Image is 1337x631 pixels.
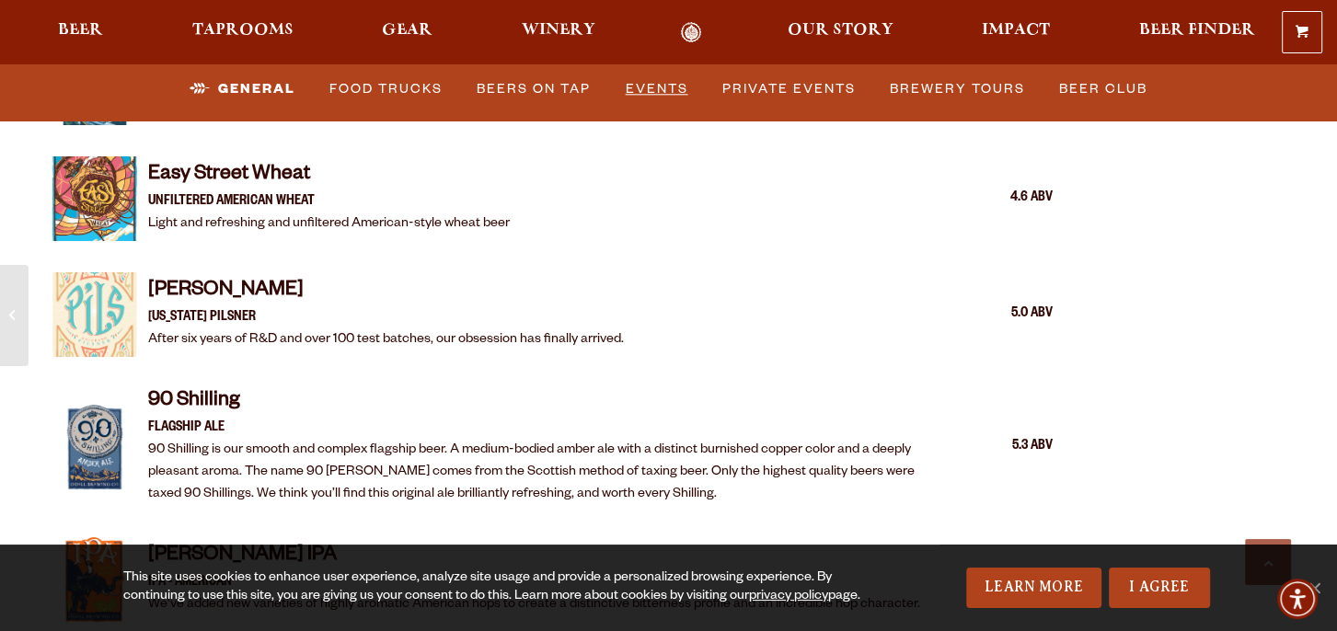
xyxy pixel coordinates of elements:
[52,272,137,357] img: Item Thumbnail
[982,23,1050,38] span: Impact
[970,22,1062,43] a: Impact
[123,569,870,606] div: This site uses cookies to enhance user experience, analyze site usage and provide a personalized ...
[148,388,951,418] h4: 90 Shilling
[148,329,624,351] p: After six years of R&D and over 100 test batches, our obsession has finally arrived.
[1052,69,1155,111] a: Beer Club
[966,568,1101,608] a: Learn More
[1109,568,1210,608] a: I Agree
[192,23,294,38] span: Taprooms
[961,303,1053,327] div: 5.0 ABV
[510,22,607,43] a: Winery
[656,22,725,43] a: Odell Home
[882,69,1032,111] a: Brewery Tours
[148,213,510,235] p: Light and refreshing and unfiltered American-style wheat beer
[749,590,828,604] a: privacy policy
[1139,23,1255,38] span: Beer Finder
[148,191,510,213] p: UNFILTERED AMERICAN WHEAT
[382,23,432,38] span: Gear
[961,435,1053,459] div: 5.3 ABV
[148,278,624,307] h4: [PERSON_NAME]
[1245,539,1291,585] a: Scroll to top
[148,162,510,191] h4: Easy Street Wheat
[469,69,598,111] a: Beers on Tap
[52,156,137,241] img: Item Thumbnail
[715,69,863,111] a: Private Events
[148,418,951,440] p: FLAGSHIP ALE
[52,537,137,622] img: Item Thumbnail
[182,69,303,111] a: General
[148,440,951,506] p: 90 Shilling is our smooth and complex flagship beer. A medium-bodied amber ale with a distinct bu...
[370,22,444,43] a: Gear
[58,23,103,38] span: Beer
[322,69,450,111] a: Food Trucks
[180,22,305,43] a: Taprooms
[148,543,920,572] h4: [PERSON_NAME] IPA
[776,22,905,43] a: Our Story
[148,307,624,329] p: [US_STATE] PILSNER
[1277,579,1318,619] div: Accessibility Menu
[52,405,137,489] img: Item Thumbnail
[788,23,893,38] span: Our Story
[1127,22,1267,43] a: Beer Finder
[46,22,115,43] a: Beer
[522,23,595,38] span: Winery
[618,69,696,111] a: Events
[961,187,1053,211] div: 4.6 ABV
